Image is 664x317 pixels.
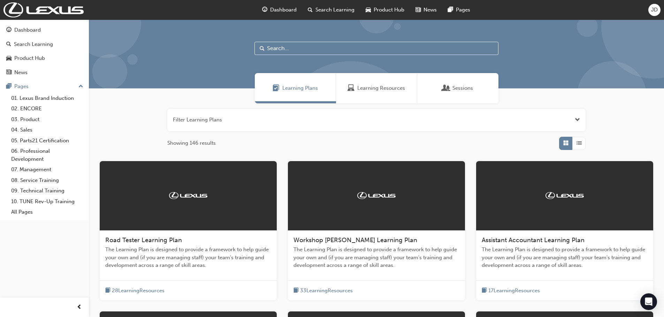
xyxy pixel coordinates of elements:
input: Search... [254,42,498,55]
span: Learning Resources [348,84,354,92]
a: guage-iconDashboard [257,3,302,17]
a: Dashboard [3,24,86,37]
a: 09. Technical Training [8,185,86,196]
span: Search [260,45,265,53]
button: JD [648,4,661,16]
a: News [3,66,86,79]
span: JD [651,6,658,14]
span: List [577,139,582,147]
span: 17 Learning Resources [488,287,540,295]
img: Trak [357,192,396,199]
button: Pages [3,80,86,93]
img: Trak [545,192,584,199]
button: book-icon28LearningResources [105,286,165,295]
a: news-iconNews [410,3,442,17]
span: Showing 146 results [167,139,216,147]
a: TrakWorkshop [PERSON_NAME] Learning PlanThe Learning Plan is designed to provide a framework to h... [288,161,465,301]
a: All Pages [8,207,86,217]
a: Learning PlansLearning Plans [255,73,336,103]
a: 04. Sales [8,125,86,135]
a: 05. Parts21 Certification [8,135,86,146]
span: up-icon [78,82,83,91]
span: book-icon [293,286,299,295]
span: news-icon [415,6,421,14]
span: Road Tester Learning Plan [105,236,182,244]
div: Pages [14,82,29,90]
a: TrakAssistant Accountant Learning PlanThe Learning Plan is designed to provide a framework to hel... [476,161,653,301]
span: Search Learning [315,6,354,14]
span: News [423,6,437,14]
img: Trak [169,192,207,199]
a: 06. Professional Development [8,146,86,164]
span: Pages [456,6,470,14]
span: pages-icon [448,6,453,14]
a: 03. Product [8,114,86,125]
a: 01. Lexus Brand Induction [8,93,86,104]
a: 10. TUNE Rev-Up Training [8,196,86,207]
span: Workshop [PERSON_NAME] Learning Plan [293,236,417,244]
a: 07. Management [8,164,86,175]
a: Learning ResourcesLearning Resources [336,73,417,103]
div: News [14,69,28,77]
a: Search Learning [3,38,86,51]
img: Trak [3,2,84,17]
a: car-iconProduct Hub [360,3,410,17]
span: guage-icon [6,27,12,33]
a: Product Hub [3,52,86,65]
span: search-icon [6,41,11,48]
a: 02. ENCORE [8,103,86,114]
span: Grid [563,139,568,147]
span: The Learning Plan is designed to provide a framework to help guide your own and (if you are manag... [293,246,459,269]
span: Learning Plans [282,84,318,92]
span: news-icon [6,70,12,76]
span: book-icon [105,286,110,295]
span: 28 Learning Resources [112,287,165,295]
span: book-icon [482,286,487,295]
a: 08. Service Training [8,175,86,186]
span: Sessions [443,84,450,92]
span: 33 Learning Resources [300,287,353,295]
div: Product Hub [14,54,45,62]
button: book-icon33LearningResources [293,286,353,295]
span: Product Hub [374,6,404,14]
span: prev-icon [77,303,82,312]
button: Open the filter [575,116,580,124]
span: The Learning Plan is designed to provide a framework to help guide your own and (if you are manag... [482,246,648,269]
span: The Learning Plan is designed to provide a framework to help guide your own and (if you are manag... [105,246,271,269]
span: Learning Resources [357,84,405,92]
div: Dashboard [14,26,41,34]
span: car-icon [366,6,371,14]
span: car-icon [6,55,12,62]
button: book-icon17LearningResources [482,286,540,295]
span: Sessions [452,84,473,92]
span: Dashboard [270,6,297,14]
a: pages-iconPages [442,3,476,17]
span: search-icon [308,6,313,14]
a: TrakRoad Tester Learning PlanThe Learning Plan is designed to provide a framework to help guide y... [100,161,277,301]
div: Open Intercom Messenger [640,293,657,310]
span: guage-icon [262,6,267,14]
span: pages-icon [6,84,12,90]
a: search-iconSearch Learning [302,3,360,17]
button: DashboardSearch LearningProduct HubNews [3,22,86,80]
div: Search Learning [14,40,53,48]
span: Learning Plans [273,84,280,92]
span: Assistant Accountant Learning Plan [482,236,585,244]
a: SessionsSessions [417,73,498,103]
